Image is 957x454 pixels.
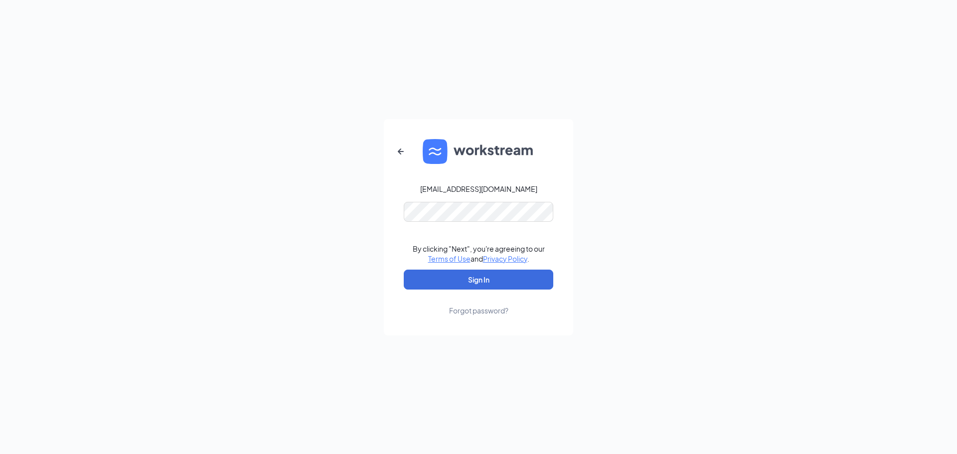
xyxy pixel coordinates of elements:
[483,254,527,263] a: Privacy Policy
[449,305,508,315] div: Forgot password?
[413,244,545,264] div: By clicking "Next", you're agreeing to our and .
[420,184,537,194] div: [EMAIL_ADDRESS][DOMAIN_NAME]
[423,139,534,164] img: WS logo and Workstream text
[449,290,508,315] a: Forgot password?
[389,140,413,163] button: ArrowLeftNew
[395,146,407,157] svg: ArrowLeftNew
[404,270,553,290] button: Sign In
[428,254,471,263] a: Terms of Use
